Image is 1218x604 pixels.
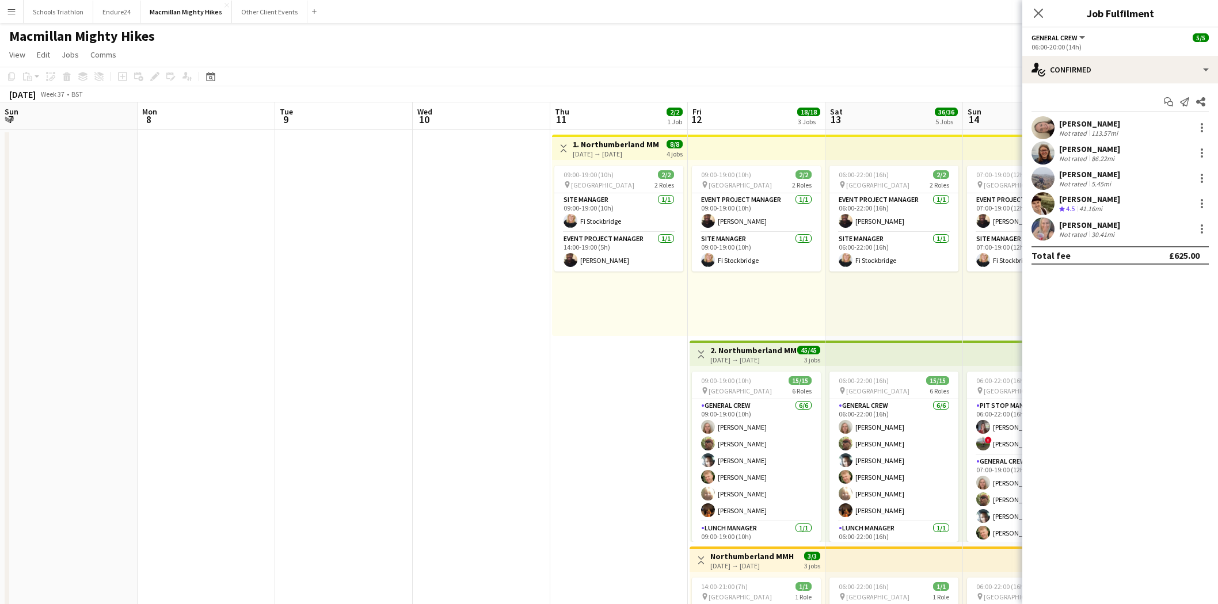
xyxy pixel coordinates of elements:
[709,592,772,601] span: [GEOGRAPHIC_DATA]
[967,455,1096,578] app-card-role: General Crew6/607:00-19:00 (12h)[PERSON_NAME][PERSON_NAME][PERSON_NAME][PERSON_NAME]
[984,181,1047,189] span: [GEOGRAPHIC_DATA]
[795,592,812,601] span: 1 Role
[967,193,1096,232] app-card-role: Event Project Manager1/107:00-19:00 (12h)[PERSON_NAME]
[709,181,772,189] span: [GEOGRAPHIC_DATA]
[1066,204,1075,213] span: 4.5
[3,113,18,126] span: 7
[142,106,157,117] span: Mon
[792,387,812,395] span: 6 Roles
[829,399,958,522] app-card-role: General Crew6/606:00-22:00 (16h)[PERSON_NAME][PERSON_NAME][PERSON_NAME][PERSON_NAME][PERSON_NAME]...
[967,232,1096,272] app-card-role: Site Manager1/107:00-19:00 (12h)Fi Stockbridge
[930,181,949,189] span: 2 Roles
[968,106,981,117] span: Sun
[967,166,1096,272] app-job-card: 07:00-19:00 (12h)2/2 [GEOGRAPHIC_DATA]2 RolesEvent Project Manager1/107:00-19:00 (12h)[PERSON_NAM...
[701,582,748,591] span: 14:00-21:00 (7h)
[9,28,155,45] h1: Macmillan Mighty Hikes
[829,166,958,272] app-job-card: 06:00-22:00 (16h)2/2 [GEOGRAPHIC_DATA]2 RolesEvent Project Manager1/106:00-22:00 (16h)[PERSON_NAM...
[658,170,674,179] span: 2/2
[710,345,796,355] h3: 2. Northumberland MMH- 3 day role
[5,47,30,62] a: View
[90,49,116,60] span: Comms
[797,108,820,116] span: 18/18
[1032,43,1209,51] div: 06:00-20:00 (14h)
[9,89,36,100] div: [DATE]
[829,522,958,561] app-card-role: Lunch Manager1/106:00-22:00 (16h)
[933,170,949,179] span: 2/2
[710,561,796,570] div: [DATE] → [DATE]
[829,232,958,272] app-card-role: Site Manager1/106:00-22:00 (16h)Fi Stockbridge
[985,437,992,444] span: !
[701,170,751,179] span: 09:00-19:00 (10h)
[71,90,83,98] div: BST
[926,376,949,385] span: 15/15
[38,90,67,98] span: Week 37
[976,170,1026,179] span: 07:00-19:00 (12h)
[692,193,821,232] app-card-role: Event Project Manager1/109:00-19:00 (10h)[PERSON_NAME]
[667,108,683,116] span: 2/2
[232,1,307,23] button: Other Client Events
[709,387,772,395] span: [GEOGRAPHIC_DATA]
[935,108,958,116] span: 36/36
[692,232,821,272] app-card-role: Site Manager1/109:00-19:00 (10h)Fi Stockbridge
[701,376,751,385] span: 09:00-19:00 (10h)
[555,106,569,117] span: Thu
[846,181,909,189] span: [GEOGRAPHIC_DATA]
[1059,129,1089,137] div: Not rated
[280,106,293,117] span: Tue
[984,592,1047,601] span: [GEOGRAPHIC_DATA]
[62,49,79,60] span: Jobs
[278,113,293,126] span: 9
[1022,56,1218,83] div: Confirmed
[554,232,683,272] app-card-role: Event Project Manager1/114:00-19:00 (5h)[PERSON_NAME]
[691,113,702,126] span: 12
[804,354,820,364] div: 3 jobs
[553,113,569,126] span: 11
[846,387,909,395] span: [GEOGRAPHIC_DATA]
[654,181,674,189] span: 2 Roles
[804,552,820,560] span: 3/3
[9,49,25,60] span: View
[37,49,50,60] span: Edit
[1193,33,1209,42] span: 5/5
[1077,204,1105,214] div: 41.16mi
[804,560,820,570] div: 3 jobs
[692,166,821,272] app-job-card: 09:00-19:00 (10h)2/2 [GEOGRAPHIC_DATA]2 RolesEvent Project Manager1/109:00-19:00 (10h)[PERSON_NAM...
[932,592,949,601] span: 1 Role
[795,170,812,179] span: 2/2
[846,592,909,601] span: [GEOGRAPHIC_DATA]
[667,117,682,126] div: 1 Job
[24,1,93,23] button: Schools Triathlon
[1032,33,1078,42] span: General Crew
[1059,144,1120,154] div: [PERSON_NAME]
[1089,129,1120,137] div: 113.57mi
[554,193,683,232] app-card-role: Site Manager1/109:00-19:00 (10h)Fi Stockbridge
[692,372,821,542] div: 09:00-19:00 (10h)15/15 [GEOGRAPHIC_DATA]6 RolesGeneral Crew6/609:00-19:00 (10h)[PERSON_NAME][PERS...
[417,106,432,117] span: Wed
[710,551,796,561] h3: Northumberland MMH - 3 day role
[710,355,796,364] div: [DATE] → [DATE]
[839,376,889,385] span: 06:00-22:00 (16h)
[564,170,614,179] span: 09:00-19:00 (10h)
[140,113,157,126] span: 8
[1059,220,1120,230] div: [PERSON_NAME]
[976,582,1026,591] span: 06:00-22:00 (16h)
[416,113,432,126] span: 10
[967,399,1096,455] app-card-role: Pit Stop Manager2/206:00-22:00 (16h)[PERSON_NAME]![PERSON_NAME]
[967,372,1096,542] div: 06:00-22:00 (16h)15/15 [GEOGRAPHIC_DATA]6 RolesPit Stop Manager2/206:00-22:00 (16h)[PERSON_NAME]!...
[839,170,889,179] span: 06:00-22:00 (16h)
[692,522,821,561] app-card-role: Lunch Manager1/109:00-19:00 (10h)
[839,582,889,591] span: 06:00-22:00 (16h)
[829,372,958,542] div: 06:00-22:00 (16h)15/15 [GEOGRAPHIC_DATA]6 RolesGeneral Crew6/606:00-22:00 (16h)[PERSON_NAME][PERS...
[1059,194,1120,204] div: [PERSON_NAME]
[828,113,843,126] span: 13
[1059,169,1120,179] div: [PERSON_NAME]
[667,140,683,148] span: 8/8
[1059,230,1089,239] div: Not rated
[829,193,958,232] app-card-role: Event Project Manager1/106:00-22:00 (16h)[PERSON_NAME]
[935,117,957,126] div: 5 Jobs
[571,181,634,189] span: [GEOGRAPHIC_DATA]
[554,166,683,272] div: 09:00-19:00 (10h)2/2 [GEOGRAPHIC_DATA]2 RolesSite Manager1/109:00-19:00 (10h)Fi StockbridgeEvent ...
